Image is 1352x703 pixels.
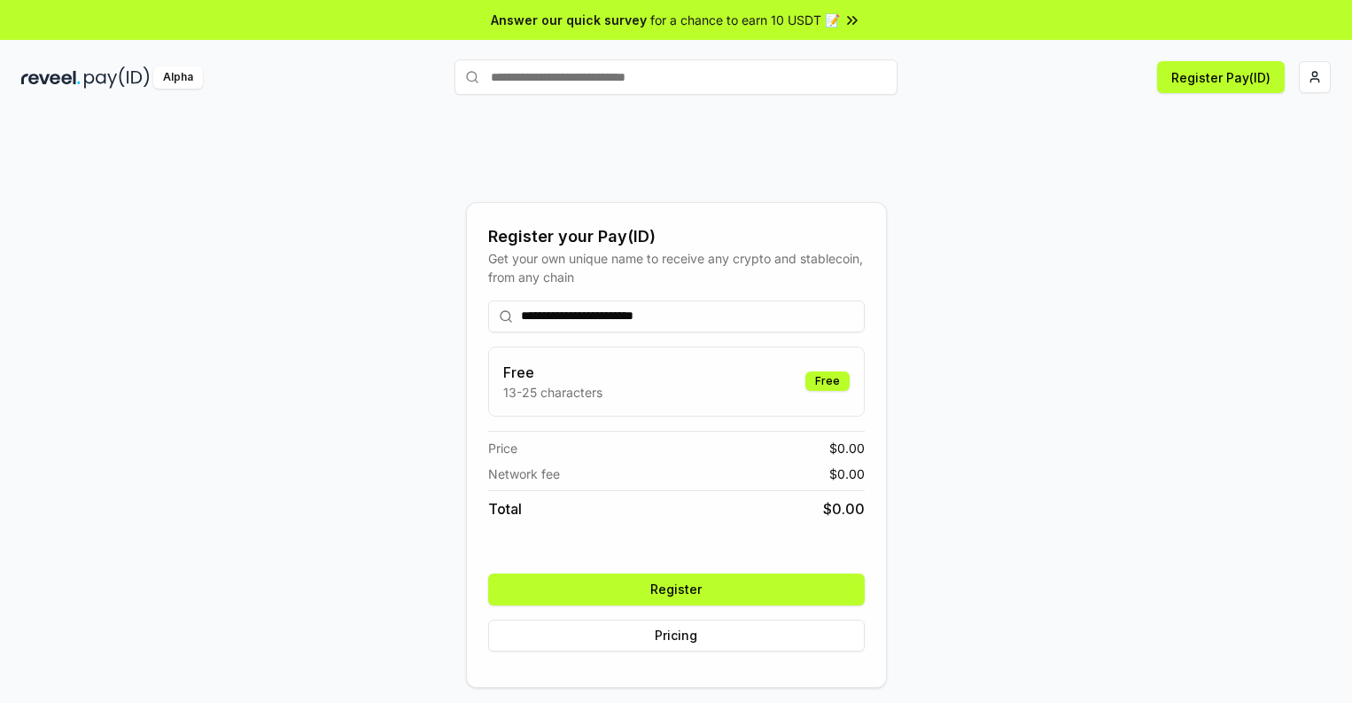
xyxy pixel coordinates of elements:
[503,383,602,402] p: 13-25 characters
[84,66,150,89] img: pay_id
[488,620,865,652] button: Pricing
[488,249,865,286] div: Get your own unique name to receive any crypto and stablecoin, from any chain
[503,362,602,383] h3: Free
[488,498,522,519] span: Total
[153,66,203,89] div: Alpha
[21,66,81,89] img: reveel_dark
[829,465,865,483] span: $ 0.00
[488,224,865,249] div: Register your Pay(ID)
[1157,61,1285,93] button: Register Pay(ID)
[488,465,560,483] span: Network fee
[488,439,517,457] span: Price
[829,439,865,457] span: $ 0.00
[491,11,647,29] span: Answer our quick survey
[488,574,865,605] button: Register
[650,11,840,29] span: for a chance to earn 10 USDT 📝
[823,498,865,519] span: $ 0.00
[805,371,850,391] div: Free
